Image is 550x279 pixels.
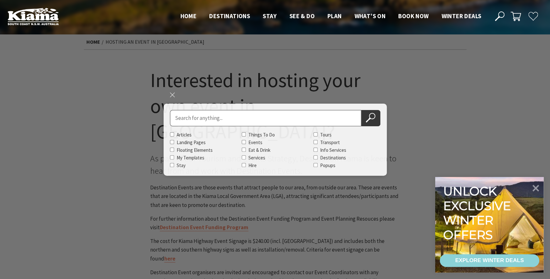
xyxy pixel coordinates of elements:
label: Eat & Drink [248,147,270,153]
label: My Templates [177,155,204,161]
input: Search for: [170,110,361,126]
label: Destinations [320,155,346,161]
label: Floating Elements [177,147,213,153]
label: Tours [320,132,332,138]
label: Articles [177,132,192,138]
label: Services [248,155,265,161]
label: Info Services [320,147,346,153]
label: Landing Pages [177,139,206,145]
label: Popups [320,162,335,168]
label: Stay [177,162,186,168]
nav: Main Menu [174,11,488,22]
label: Events [248,139,262,145]
label: Hire [248,162,257,168]
label: Things To Do [248,132,275,138]
label: Transport [320,139,340,145]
